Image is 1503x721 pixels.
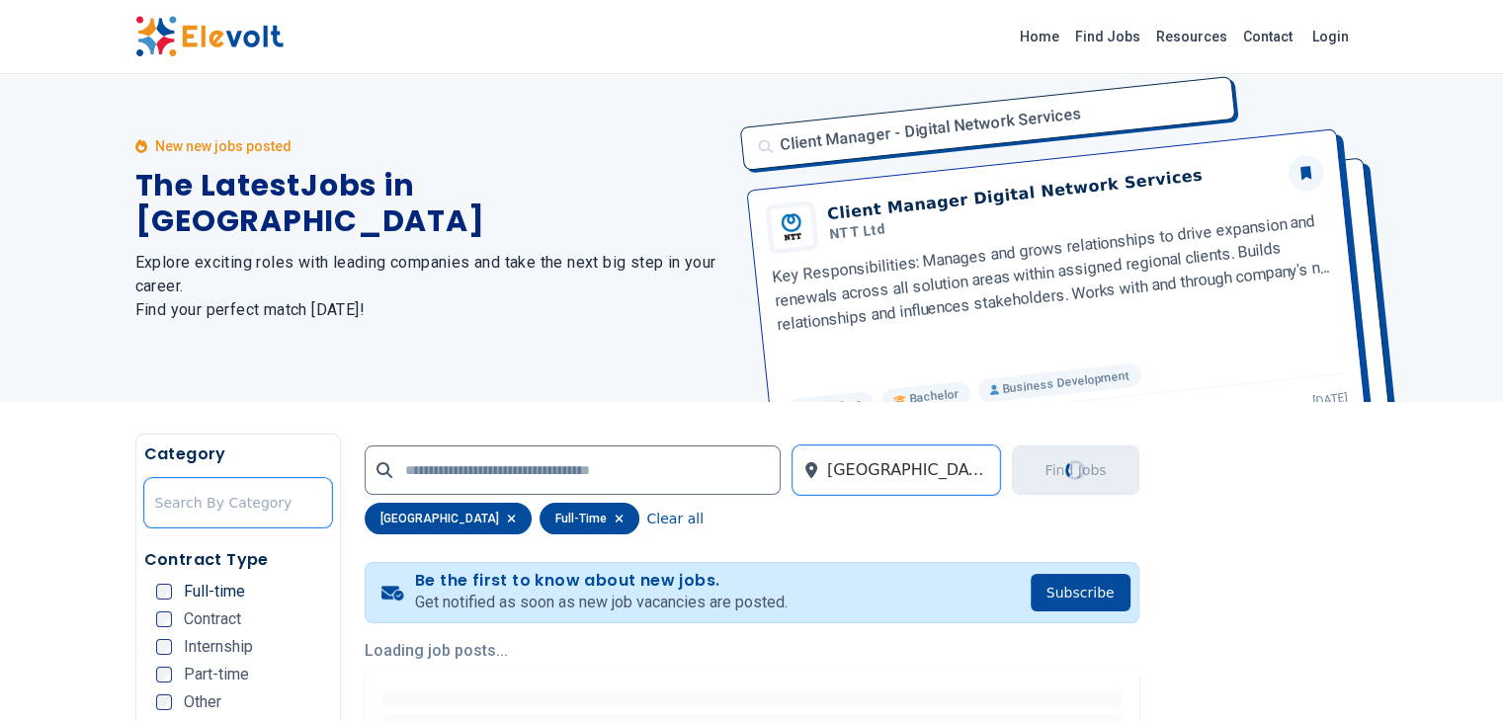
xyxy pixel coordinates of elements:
[1404,626,1503,721] iframe: Chat Widget
[156,667,172,682] input: Part-time
[1148,21,1235,52] a: Resources
[184,584,245,600] span: Full-time
[144,442,332,466] h5: Category
[415,571,788,591] h4: Be the first to know about new jobs.
[647,503,704,534] button: Clear all
[184,694,221,710] span: Other
[365,503,532,534] div: [GEOGRAPHIC_DATA]
[156,694,172,710] input: Other
[184,611,241,627] span: Contract
[155,136,292,156] p: New new jobs posted
[415,591,788,614] p: Get notified as soon as new job vacancies are posted.
[184,667,249,682] span: Part-time
[1300,17,1361,56] a: Login
[1067,21,1148,52] a: Find Jobs
[135,251,728,322] h2: Explore exciting roles with leading companies and take the next big step in your career. Find you...
[540,503,639,534] div: full-time
[156,639,172,655] input: Internship
[1031,574,1130,611] button: Subscribe
[1235,21,1300,52] a: Contact
[135,16,284,57] img: Elevolt
[144,548,332,572] h5: Contract Type
[135,168,728,239] h1: The Latest Jobs in [GEOGRAPHIC_DATA]
[1012,21,1067,52] a: Home
[1012,445,1138,495] button: Find JobsLoading...
[1061,456,1089,484] div: Loading...
[156,584,172,600] input: Full-time
[184,639,253,655] span: Internship
[156,611,172,627] input: Contract
[365,639,1139,663] p: Loading job posts...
